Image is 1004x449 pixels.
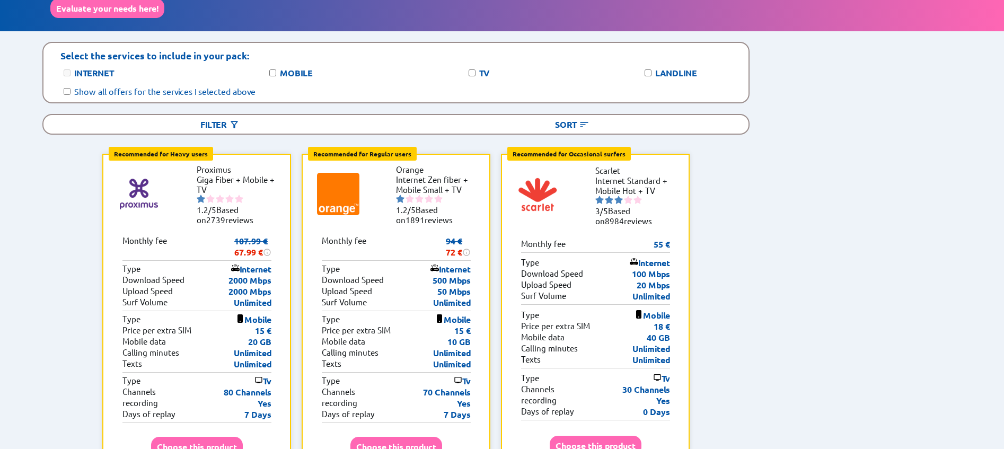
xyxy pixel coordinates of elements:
p: Surf Volume [322,297,367,308]
p: Texts [122,358,142,369]
p: recording [122,398,158,409]
div: Filter [43,115,396,134]
p: Unlimited [234,358,271,369]
p: Unlimited [234,347,271,358]
p: Channels [322,386,355,398]
img: icon of internet [231,264,240,272]
p: Type [322,263,340,275]
p: Price per extra SIM [322,325,391,336]
p: Type [322,314,340,325]
p: Calling minutes [521,343,578,354]
img: information [263,248,271,257]
p: Days of replay [322,409,375,420]
li: Based on reviews [197,205,276,225]
img: starnr2 [206,195,215,203]
p: recording [322,398,357,409]
img: starnr3 [614,196,623,204]
p: Mobile data [521,332,565,343]
p: Mobile data [322,336,365,347]
div: Sort [396,115,748,134]
p: Type [122,263,140,275]
p: Surf Volume [521,290,566,302]
img: Logo of Scarlet [516,173,559,216]
p: Type [521,310,539,321]
p: 55 € [654,239,670,250]
p: Select the services to include in your pack: [60,49,249,61]
p: Calling minutes [322,347,378,358]
p: Channels [122,386,156,398]
p: Tv [454,375,471,386]
p: Internet [430,263,471,275]
p: Type [521,373,539,384]
p: Mobile [236,314,271,325]
p: Texts [521,354,541,365]
img: starnr1 [197,195,205,203]
span: 1891 [406,215,425,225]
p: 40 GB [647,332,670,343]
p: Unlimited [632,354,670,365]
li: Based on reviews [396,205,475,225]
label: Internet [74,67,113,78]
p: Unlimited [632,290,670,302]
p: 70 Channels [423,386,471,398]
span: 8984 [605,216,624,226]
li: Orange [396,164,475,174]
img: icon of Tv [653,373,662,382]
p: Download Speed [521,268,583,279]
p: Tv [653,373,670,384]
label: TV [479,67,489,78]
span: 3/5 [595,206,608,216]
label: Show all offers for the services I selected above [74,86,256,96]
p: 100 Mbps [632,268,670,279]
span: 1.2/5 [396,205,416,215]
s: 94 € [446,235,462,246]
p: Unlimited [234,297,271,308]
p: Yes [457,398,471,409]
b: Recommended for Regular users [313,149,411,158]
p: Days of replay [521,406,574,417]
img: starnr2 [605,196,613,204]
p: Channels [521,384,554,395]
img: Button open the sorting menu [579,119,589,130]
b: Recommended for Heavy users [114,149,208,158]
img: icon of mobile [635,310,643,319]
p: Upload Speed [122,286,173,297]
p: Mobile [635,310,670,321]
li: Internet Standard + Mobile Hot + TV [595,175,675,196]
p: Mobile data [122,336,166,347]
p: Tv [254,375,271,386]
img: Logo of Proximus [118,173,160,215]
p: 10 GB [447,336,471,347]
li: Proximus [197,164,276,174]
li: Scarlet [595,165,675,175]
p: Surf Volume [122,297,168,308]
label: Landline [655,67,697,78]
p: Upload Speed [521,279,571,290]
p: Internet [630,257,670,268]
li: Based on reviews [595,206,675,226]
p: Type [521,257,539,268]
img: starnr5 [434,195,443,203]
img: icon of internet [630,258,638,266]
p: 0 Days [643,406,670,417]
p: Days of replay [122,409,175,420]
p: 30 Channels [622,384,670,395]
img: icon of internet [430,264,439,272]
p: 7 Days [444,409,471,420]
p: Download Speed [122,275,184,286]
img: starnr3 [415,195,424,203]
span: 2739 [206,215,225,225]
p: Type [122,375,140,386]
p: 20 GB [248,336,271,347]
img: information [462,248,471,257]
img: starnr4 [624,196,632,204]
p: Monthly fee [322,235,366,258]
img: starnr1 [396,195,404,203]
p: 20 Mbps [637,279,670,290]
p: Unlimited [433,297,471,308]
p: Upload Speed [322,286,372,297]
span: 1.2/5 [197,205,216,215]
p: recording [521,395,557,406]
p: 2000 Mbps [228,286,271,297]
p: Mobile [435,314,471,325]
